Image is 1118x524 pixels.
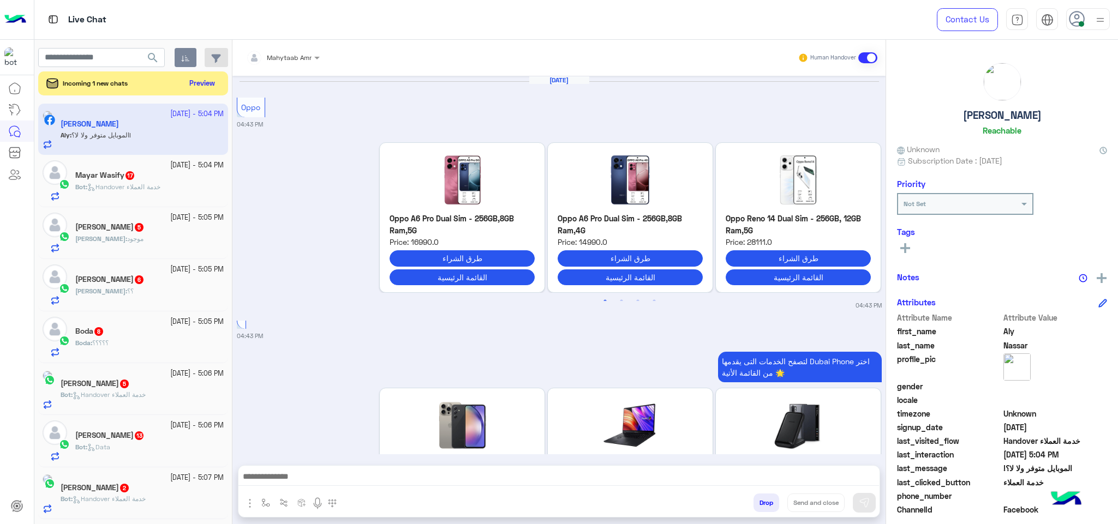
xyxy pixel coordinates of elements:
span: last_name [897,340,1001,351]
h5: [PERSON_NAME] [963,109,1042,122]
span: Nassar [1003,340,1108,351]
a: Contact Us [937,8,998,31]
span: Bot [75,183,86,191]
h5: Mohamed Bayaa [61,379,130,388]
button: search [140,48,166,71]
img: send attachment [243,497,256,510]
img: %D9%84%D8%A7%D8%A8%D8%AA%D9%88%D8%A8.png [558,398,703,453]
span: Handover خدمة العملاء [1003,435,1108,447]
img: picture [43,474,52,484]
span: last_visited_flow [897,435,1001,447]
h5: Ahmed Abdelfatah [61,483,130,492]
h6: Notes [897,272,919,282]
span: Mahytaab Amr [267,53,312,62]
span: ؟؟؟؟؟ [92,339,109,347]
img: send message [859,497,870,508]
img: %D8%A7%D9%83%D8%B3%D8%B3%D9%88%D8%B1%D8%A7%D8%AA.png [726,398,871,453]
span: Incoming 1 new chats [63,79,128,88]
span: ChannelId [897,504,1001,515]
span: null [1003,490,1108,502]
span: Bot [75,443,86,451]
img: WhatsApp [44,375,55,386]
small: 04:43 PM [237,120,263,129]
span: Price: 14990.0 [558,236,703,248]
span: موجود [127,234,144,243]
h6: Priority [897,179,925,189]
span: Price: 16990.0 [390,236,535,248]
b: : [61,390,73,399]
button: 1 of 2 [600,296,611,306]
b: : [75,234,127,243]
span: خدمة العملاء [1003,477,1108,488]
span: Oppo [241,103,260,112]
small: [DATE] - 5:06 PM [170,420,224,431]
a: tab [1006,8,1028,31]
small: [DATE] - 5:04 PM [170,160,224,171]
small: [DATE] - 5:07 PM [170,473,224,483]
img: add [1097,273,1107,283]
img: WhatsApp [44,478,55,489]
span: 2025-07-29T19:24:03.723Z [1003,421,1108,433]
img: WhatsApp [59,439,70,450]
img: A6-Pro-KSP-5G.jpg [390,153,535,207]
span: last_message [897,462,1001,474]
b: : [75,287,127,295]
button: Send and close [787,493,845,512]
span: Price: 28111.0 [726,236,871,248]
img: WhatsApp [59,283,70,294]
small: [DATE] - 5:05 PM [170,213,224,223]
h5: Ahmed Omar [75,222,145,232]
span: 5 [120,380,129,388]
img: create order [297,498,306,507]
img: defaultAdmin.png [43,317,67,341]
button: Drop [754,493,779,512]
span: Bot [61,495,71,503]
img: tab [1041,14,1054,26]
img: tab [46,13,60,26]
small: [DATE] - 5:05 PM [170,264,224,275]
button: 4 of 2 [649,296,660,306]
b: : [75,183,87,191]
span: 17 [125,171,134,180]
img: Logo [4,8,26,31]
h5: Boda [75,327,104,336]
img: defaultAdmin.png [43,160,67,185]
button: القائمة الرئيسية [726,269,871,285]
button: 2 of 2 [616,296,627,306]
span: 2 [120,484,129,492]
span: Boda [75,339,91,347]
small: Human Handover [810,53,856,62]
span: [PERSON_NAME] [75,234,125,243]
img: WhatsApp [59,335,70,346]
h5: Mahmoud Hussien [75,275,145,284]
span: signup_date [897,421,1001,433]
img: A6-Pro-KSP-4G.jpg [558,153,703,207]
span: [PERSON_NAME] [75,287,125,295]
img: WhatsApp [59,179,70,190]
small: 04:43 PM [856,301,882,310]
button: طرق الشراء [558,250,703,266]
span: 13 [135,431,144,440]
b: : [61,495,73,503]
span: null [1003,381,1108,392]
b: : [75,443,87,451]
img: select flow [261,498,270,507]
p: Oppo A6 Pro Dual Sim - 256GB,8GB Ram,5G [390,213,535,236]
img: picture [1003,353,1031,381]
span: search [146,51,159,64]
h6: Tags [897,227,1107,237]
img: notes [1079,274,1087,282]
small: [DATE] - 5:06 PM [170,369,224,379]
span: Subscription Date : [DATE] [908,155,1002,166]
span: Attribute Value [1003,312,1108,323]
span: Handover خدمة العملاء [87,183,160,191]
img: Trigger scenario [279,498,288,507]
button: طرق الشراء [726,250,871,266]
img: 1403182699927242 [4,47,24,67]
span: 5 [135,223,144,232]
button: select flow [257,493,275,511]
p: Oppo Reno 14 Dual Sim - 256GB, 12GB Ram,5G [726,213,871,236]
span: 8 [94,327,103,336]
img: reno-14.jpg [726,153,871,207]
span: 6 [135,275,144,284]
